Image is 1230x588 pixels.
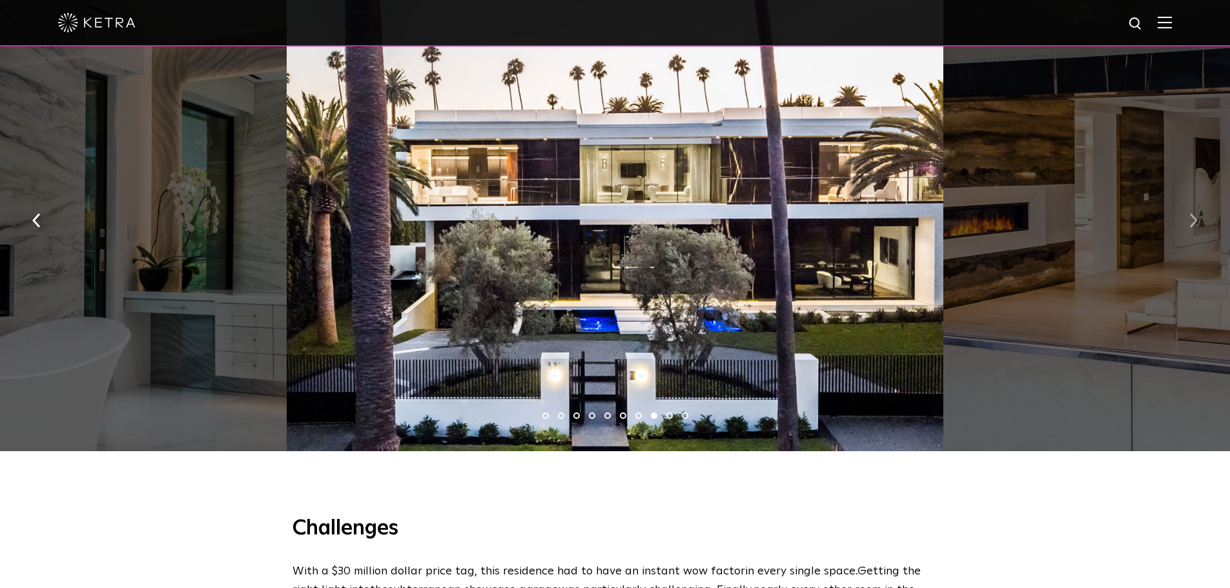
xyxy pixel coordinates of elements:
img: arrow-right-black.svg [1189,213,1198,227]
span: an instant wow factor [625,565,745,577]
span: million dollar price tag, this residence had to have [354,565,622,577]
span: in every single space [745,565,856,577]
img: Hamburger%20Nav.svg [1158,16,1172,28]
img: arrow-left-black.svg [32,213,41,227]
img: search icon [1128,16,1144,32]
span: With a $30 [292,565,351,577]
img: ketra-logo-2019-white [58,13,136,32]
h3: Challenges [292,516,938,543]
span: . [856,565,857,577]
